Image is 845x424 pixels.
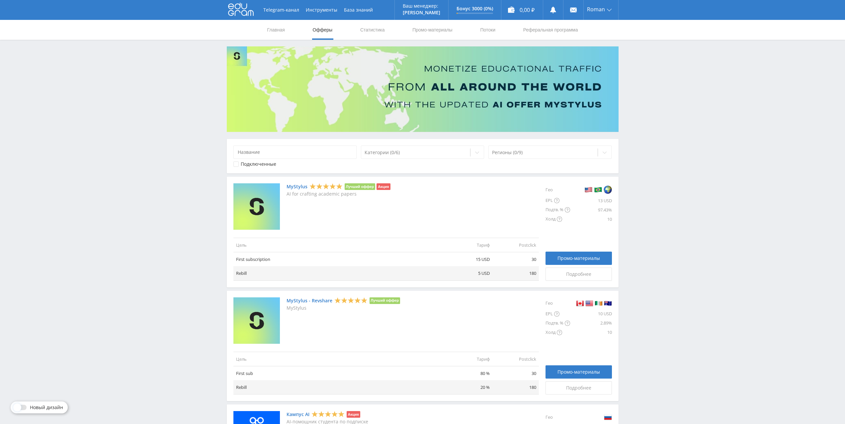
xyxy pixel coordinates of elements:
div: 10 [570,328,612,337]
td: Тариф [446,352,492,366]
a: Подробнее [546,268,612,281]
div: 5 Stars [309,183,343,190]
td: Postclick [492,238,539,252]
td: First sub [233,366,446,380]
td: Rebill [233,380,446,394]
td: Postclick [492,352,539,366]
div: Холд [546,214,570,224]
a: Главная [267,20,286,40]
div: 2.89% [570,319,612,328]
a: Промо-материалы [546,365,612,379]
div: Гео [546,297,570,309]
a: Подробнее [546,381,612,394]
div: Подтв. % [546,319,570,328]
span: Подробнее [566,385,591,391]
div: 10 USD [570,309,612,319]
div: Холд [546,328,570,337]
a: MyStylus - Revshare [287,298,332,303]
td: Цель [233,238,446,252]
span: Roman [587,7,605,12]
span: Подробнее [566,272,591,277]
a: Кампус AI [287,412,309,417]
a: Промо-материалы [546,252,612,265]
td: Цель [233,352,446,366]
td: 180 [492,266,539,280]
li: Акция [377,183,390,190]
td: 180 [492,380,539,394]
p: Бонус 3000 (0%) [457,6,493,11]
div: 97.43% [570,205,612,214]
div: 5 Stars [311,411,345,418]
p: AI for crafting academic papers [287,191,390,197]
span: Новый дизайн [30,405,63,410]
input: Название [233,146,357,159]
a: Реферальная программа [523,20,579,40]
td: First subscription [233,252,446,267]
a: Статистика [360,20,385,40]
a: MyStylus [287,184,307,189]
span: Промо-материалы [557,256,600,261]
td: 20 % [446,380,492,394]
p: [PERSON_NAME] [403,10,440,15]
div: Подключенные [241,161,276,167]
td: 80 % [446,366,492,380]
td: 5 USD [446,266,492,280]
img: MyStylus [233,183,280,230]
span: Промо-материалы [557,369,600,375]
td: 15 USD [446,252,492,267]
div: Подтв. % [546,205,570,214]
div: 10 [570,214,612,224]
a: Промо-материалы [412,20,453,40]
a: Офферы [312,20,333,40]
td: 30 [492,366,539,380]
li: Лучший оффер [345,183,376,190]
td: 30 [492,252,539,267]
img: Banner [227,46,619,132]
li: Акция [347,411,360,418]
p: Ваш менеджер: [403,3,440,9]
div: 5 Stars [334,297,368,304]
div: Гео [546,183,570,196]
div: EPL [546,196,570,205]
td: Rebill [233,266,446,280]
td: Тариф [446,238,492,252]
div: Гео [546,411,570,423]
div: 13 USD [570,196,612,205]
li: Лучший оффер [370,297,400,304]
img: MyStylus - Revshare [233,297,280,344]
div: EPL [546,309,570,319]
p: MyStylus [287,305,400,311]
a: Потоки [479,20,496,40]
